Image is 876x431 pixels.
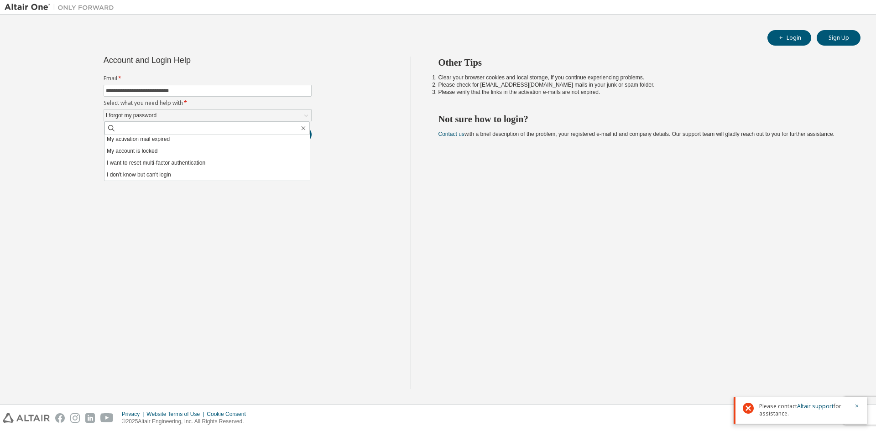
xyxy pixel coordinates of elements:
[122,418,251,426] p: © 2025 Altair Engineering, Inc. All Rights Reserved.
[146,410,207,418] div: Website Terms of Use
[85,413,95,423] img: linkedin.svg
[817,30,860,46] button: Sign Up
[438,88,845,96] li: Please verify that the links in the activation e-mails are not expired.
[438,74,845,81] li: Clear your browser cookies and local storage, if you continue experiencing problems.
[70,413,80,423] img: instagram.svg
[759,403,849,417] span: Please contact for assistance.
[438,113,845,125] h2: Not sure how to login?
[55,413,65,423] img: facebook.svg
[104,110,311,121] div: I forgot my password
[438,131,464,137] a: Contact us
[5,3,119,12] img: Altair One
[438,131,834,137] span: with a brief description of the problem, your registered e-mail id and company details. Our suppo...
[104,133,310,145] li: My activation mail expired
[104,75,312,82] label: Email
[207,410,251,418] div: Cookie Consent
[438,57,845,68] h2: Other Tips
[100,413,114,423] img: youtube.svg
[3,413,50,423] img: altair_logo.svg
[104,57,270,64] div: Account and Login Help
[104,110,158,120] div: I forgot my password
[797,402,834,410] a: Altair support
[104,99,312,107] label: Select what you need help with
[122,410,146,418] div: Privacy
[767,30,811,46] button: Login
[438,81,845,88] li: Please check for [EMAIL_ADDRESS][DOMAIN_NAME] mails in your junk or spam folder.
